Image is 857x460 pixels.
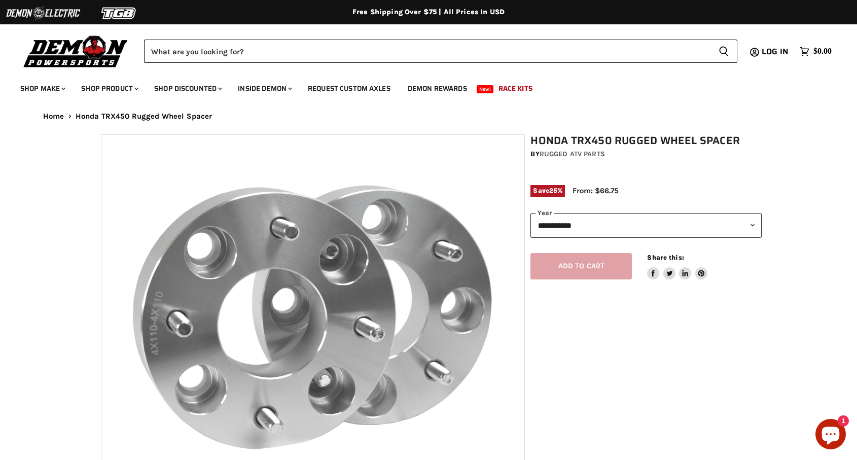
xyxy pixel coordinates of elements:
ul: Main menu [13,74,829,99]
div: by [530,149,762,160]
span: Honda TRX450 Rugged Wheel Spacer [76,112,212,121]
a: Demon Rewards [400,78,475,99]
a: Home [43,112,64,121]
button: Search [710,40,737,63]
img: Demon Electric Logo 2 [5,4,81,23]
span: New! [477,85,494,93]
span: $0.00 [813,47,832,56]
input: Search [144,40,710,63]
span: Share this: [647,254,684,261]
span: Log in [762,45,789,58]
form: Product [144,40,737,63]
select: year [530,213,762,238]
img: Demon Powersports [20,33,131,69]
a: Inside Demon [230,78,298,99]
span: 25 [549,187,557,194]
inbox-online-store-chat: Shopify online store chat [812,419,849,452]
a: $0.00 [795,44,837,59]
div: Free Shipping Over $75 | All Prices In USD [23,8,834,17]
span: From: $66.75 [573,186,619,195]
img: TGB Logo 2 [81,4,157,23]
a: Race Kits [491,78,540,99]
a: Shop Discounted [147,78,228,99]
a: Request Custom Axles [300,78,398,99]
a: Shop Product [74,78,145,99]
a: Rugged ATV Parts [540,150,605,158]
nav: Breadcrumbs [23,112,834,121]
span: Save % [530,185,565,196]
a: Shop Make [13,78,72,99]
a: Log in [757,47,795,56]
h1: Honda TRX450 Rugged Wheel Spacer [530,134,762,147]
aside: Share this: [647,253,707,280]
